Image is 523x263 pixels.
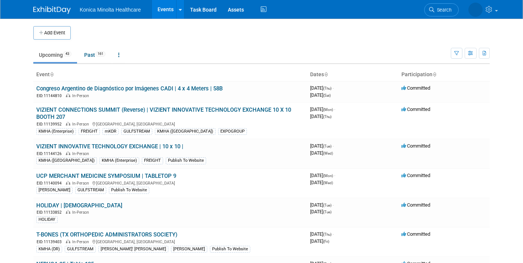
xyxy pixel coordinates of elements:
span: (Sat) [323,93,331,98]
div: KMHA ([GEOGRAPHIC_DATA]) [155,128,215,135]
span: (Mon) [323,108,333,112]
span: Search [434,7,452,13]
img: In-Person Event [66,181,70,185]
span: (Tue) [323,210,331,214]
span: [DATE] [310,173,335,178]
span: Committed [401,173,430,178]
span: - [334,173,335,178]
div: HOLIDAY [36,216,58,223]
span: [DATE] [310,114,331,119]
span: (Tue) [323,144,331,148]
a: T-BONES (TX ORTHOPEDIC ADMINISTRATORS SOCIETY) [36,231,177,238]
div: FREIGHT [142,157,163,164]
span: (Mon) [323,174,333,178]
img: Annette O'Mahoney [468,3,483,17]
div: KMHA (DR) [36,246,62,253]
span: [DATE] [310,106,335,112]
div: [PERSON_NAME] [36,187,73,194]
span: 43 [63,51,71,57]
span: - [333,143,334,149]
span: Committed [401,202,430,208]
a: Congreso Argentino de Diagnóstico por Imágenes CADI | 4 x 4 Meters | 58B [36,85,223,92]
a: Upcoming43 [33,48,77,62]
span: [DATE] [310,92,331,98]
th: Participation [398,68,490,81]
div: KMHA (Enterprise) [36,128,76,135]
div: Publish To Website [210,246,250,253]
div: FREIGHT [79,128,100,135]
span: [DATE] [310,202,334,208]
img: In-Person Event [66,151,70,155]
img: ExhibitDay [33,6,71,14]
span: [DATE] [310,231,334,237]
span: In-Person [72,151,91,156]
span: EID: 11133852 [37,210,65,214]
span: Committed [401,143,430,149]
div: [GEOGRAPHIC_DATA], [GEOGRAPHIC_DATA] [36,180,304,186]
a: VIZIENT CONNECTIONS SUMMIT (Reverse) | VIZIENT INNOVATIVE TECHNOLOGY EXCHANGE 10 X 10 BOOTH 207 [36,106,291,120]
span: In-Person [72,181,91,186]
span: Committed [401,85,430,91]
div: GULFSTREAM [75,187,106,194]
a: UCP MERCHANT MEDICINE SYMPOSIUM | TABLETOP 9 [36,173,176,179]
div: [GEOGRAPHIC_DATA], [GEOGRAPHIC_DATA] [36,238,304,245]
span: EID: 11140094 [37,181,65,185]
div: GULFSTREAM [65,246,96,253]
span: [DATE] [310,85,334,91]
span: - [333,231,334,237]
a: VIZIENT INNOVATIVE TECHNOLOGY EXCHANGE | 10 x 10 | [36,143,183,150]
span: [DATE] [310,180,333,185]
img: In-Person Event [66,210,70,214]
span: [DATE] [310,209,331,214]
th: Event [33,68,307,81]
button: Add Event [33,26,71,40]
span: [DATE] [310,143,334,149]
span: (Wed) [323,181,333,185]
span: (Tue) [323,203,331,207]
div: [GEOGRAPHIC_DATA], [GEOGRAPHIC_DATA] [36,121,304,127]
span: [DATE] [310,238,329,244]
div: KMHA (Enterprise) [100,157,139,164]
span: Committed [401,106,430,112]
div: Publish To Website [166,157,206,164]
a: Sort by Event Name [50,71,53,77]
div: Publish To Website [109,187,149,194]
span: In-Person [72,239,91,244]
a: Search [424,3,459,16]
div: mKDR [103,128,119,135]
span: EID: 11144126 [37,152,65,156]
a: Past161 [79,48,111,62]
div: [PERSON_NAME] [171,246,207,253]
img: In-Person Event [66,239,70,243]
span: In-Person [72,93,91,98]
img: In-Person Event [66,122,70,126]
a: HOLIDAY | [DEMOGRAPHIC_DATA] [36,202,122,209]
span: - [334,106,335,112]
span: EID: 11139952 [37,122,65,126]
div: EXPOGROUP [218,128,247,135]
span: (Thu) [323,86,331,90]
span: 161 [95,51,105,57]
span: Committed [401,231,430,237]
span: (Fri) [323,239,329,244]
div: GULFSTREAM [121,128,152,135]
span: In-Person [72,122,91,127]
span: - [333,202,334,208]
th: Dates [307,68,398,81]
span: (Wed) [323,151,333,155]
span: [DATE] [310,150,333,156]
span: (Thu) [323,232,331,236]
span: In-Person [72,210,91,215]
img: In-Person Event [66,93,70,97]
span: (Thu) [323,115,331,119]
span: EID: 11144810 [37,94,65,98]
a: Sort by Start Date [324,71,328,77]
div: KMHA ([GEOGRAPHIC_DATA]) [36,157,97,164]
span: Konica Minolta Healthcare [80,7,141,13]
span: - [333,85,334,91]
a: Sort by Participation Type [432,71,436,77]
div: [PERSON_NAME]' [PERSON_NAME] [98,246,168,253]
span: EID: 11139403 [37,240,65,244]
